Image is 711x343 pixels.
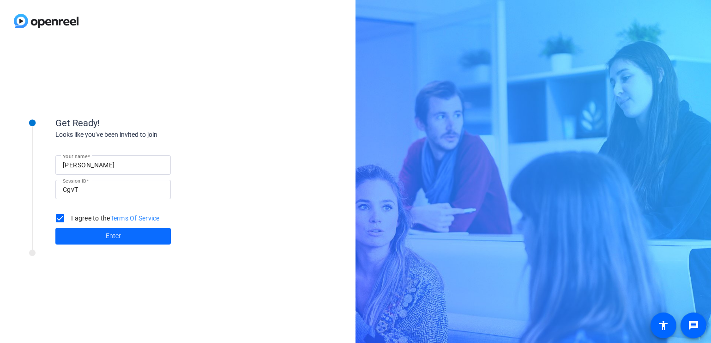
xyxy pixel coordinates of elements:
[658,320,669,331] mat-icon: accessibility
[55,130,240,140] div: Looks like you've been invited to join
[63,178,86,184] mat-label: Session ID
[110,214,160,222] a: Terms Of Service
[55,228,171,245] button: Enter
[106,231,121,241] span: Enter
[63,153,87,159] mat-label: Your name
[688,320,699,331] mat-icon: message
[55,116,240,130] div: Get Ready!
[69,214,160,223] label: I agree to the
